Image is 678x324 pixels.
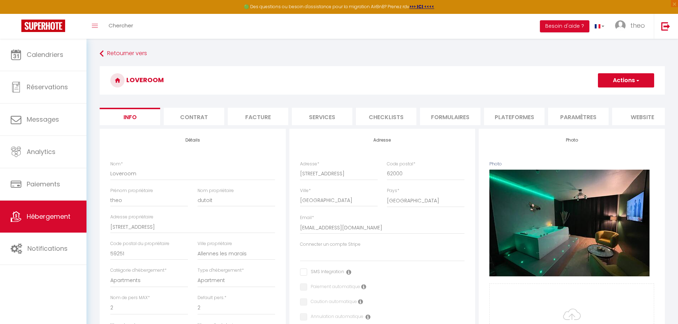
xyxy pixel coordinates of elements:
[228,108,288,125] li: Facture
[100,108,160,125] li: Info
[110,294,150,301] label: Nom de pers MAX
[300,187,311,194] label: Ville
[548,108,609,125] li: Paramètres
[615,20,626,31] img: ...
[489,138,654,143] h4: Photo
[198,240,232,247] label: Ville propriétaire
[27,115,59,124] span: Messages
[27,212,70,221] span: Hébergement
[110,267,167,274] label: Catégorie d'hébergement
[598,73,654,87] button: Actions
[110,187,153,194] label: Prénom propriétaire
[27,180,60,188] span: Paiements
[110,240,169,247] label: Code postal du propriétaire
[292,108,352,125] li: Services
[387,187,399,194] label: Pays
[27,83,68,91] span: Réservations
[489,161,502,168] label: Photo
[164,108,224,125] li: Contrat
[300,138,465,143] h4: Adresse
[21,20,65,32] img: Super Booking
[103,14,138,39] a: Chercher
[110,161,123,168] label: Nom
[307,283,360,291] label: Paiement automatique
[610,14,654,39] a: ... theo
[100,66,665,95] h3: Loveroom
[110,214,153,221] label: Adresse propriétaire
[198,187,234,194] label: Nom propriétaire
[612,108,673,125] li: website
[27,50,63,59] span: Calendriers
[307,298,357,306] label: Caution automatique
[300,161,319,168] label: Adresse
[109,22,133,29] span: Chercher
[661,22,670,31] img: logout
[540,20,589,32] button: Besoin d'aide ?
[198,294,226,301] label: Default pers.
[27,147,56,156] span: Analytics
[110,138,275,143] h4: Détails
[300,241,361,248] label: Connecter un compte Stripe
[100,47,665,60] a: Retourner vers
[409,4,434,10] a: >>> ICI <<<<
[300,214,314,221] label: Email
[420,108,480,125] li: Formulaires
[356,108,416,125] li: Checklists
[387,161,415,168] label: Code postal
[630,21,645,30] span: theo
[198,267,244,274] label: Type d'hébergement
[484,108,545,125] li: Plateformes
[27,244,68,253] span: Notifications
